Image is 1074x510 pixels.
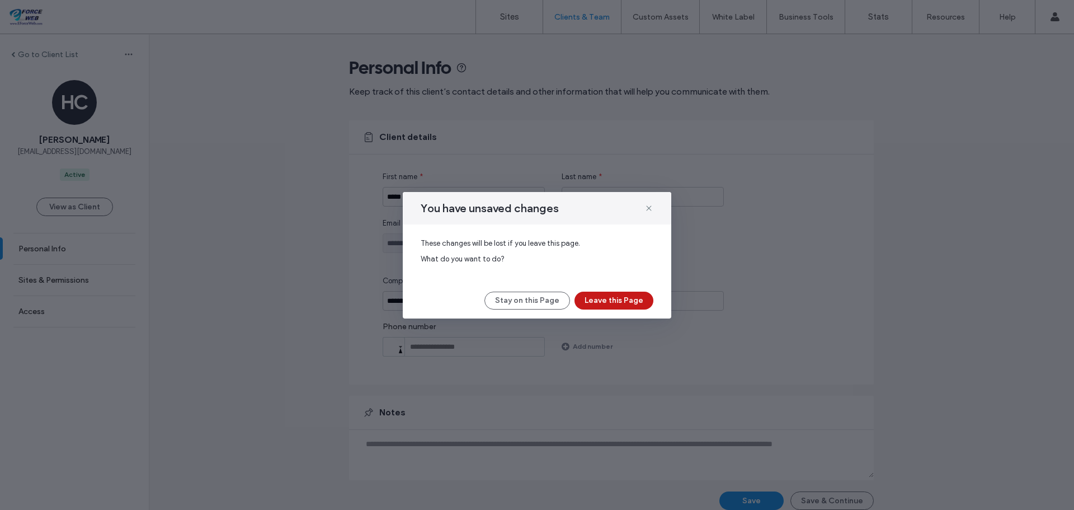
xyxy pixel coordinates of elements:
[574,292,653,310] button: Leave this Page
[484,292,570,310] button: Stay on this Page
[25,8,48,18] span: Help
[421,201,559,216] span: You have unsaved changes
[421,249,653,269] span: What do you want to do?
[421,238,653,249] span: These changes will be lost if you leave this page.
